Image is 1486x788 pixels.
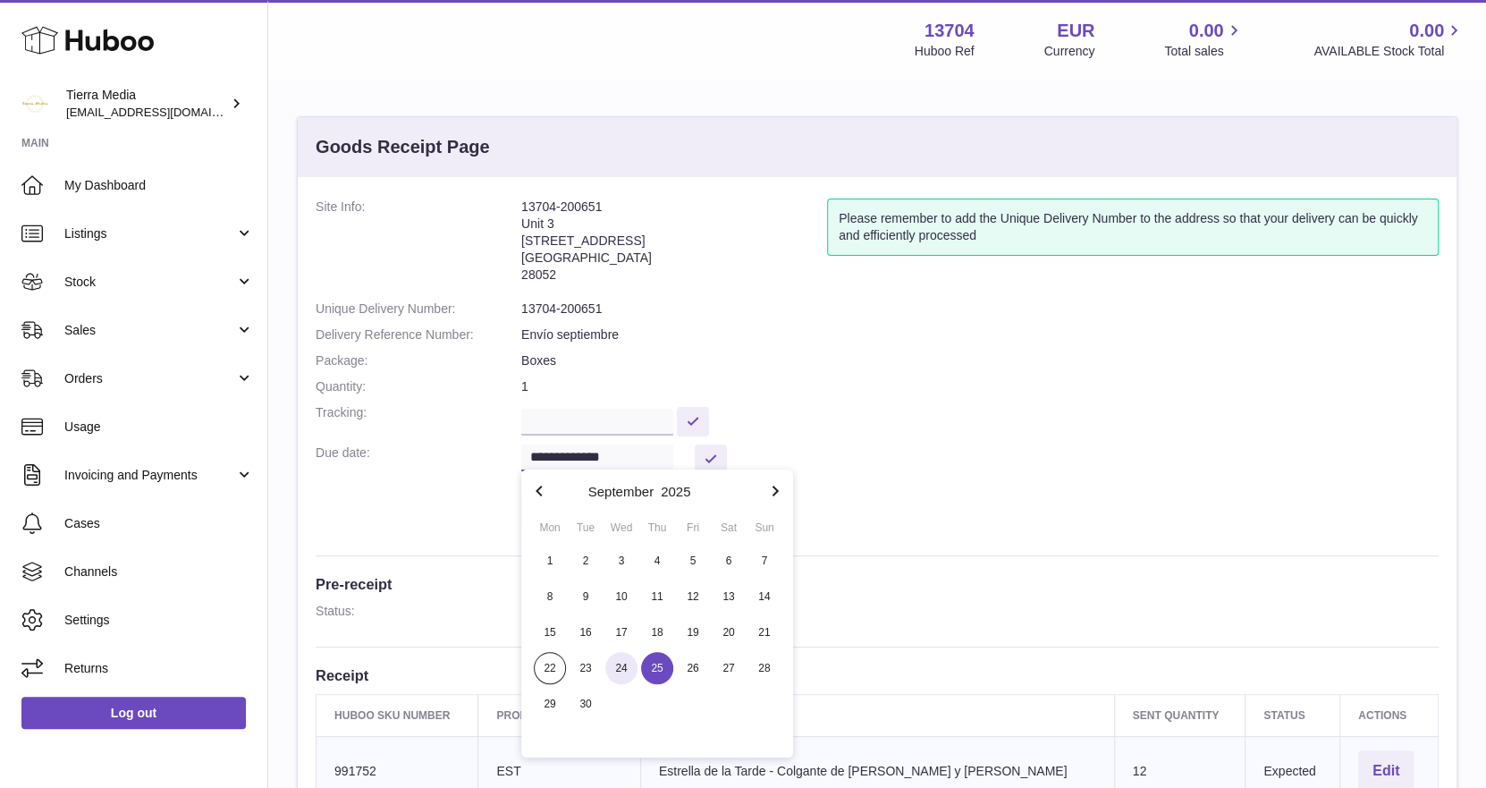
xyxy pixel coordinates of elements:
[534,580,566,613] span: 8
[711,579,747,614] button: 13
[64,225,235,242] span: Listings
[534,545,566,577] span: 1
[521,352,1439,369] dd: Boxes
[713,652,745,684] span: 27
[532,520,568,536] div: Mon
[675,520,711,536] div: Fri
[1245,694,1340,736] th: Status
[1313,19,1465,60] a: 0.00 AVAILABLE Stock Total
[570,688,602,720] span: 30
[604,543,639,579] button: 3
[605,545,637,577] span: 3
[1164,43,1244,60] span: Total sales
[641,652,673,684] span: 25
[568,686,604,722] button: 30
[64,322,235,339] span: Sales
[748,616,781,648] span: 21
[639,543,675,579] button: 4
[568,579,604,614] button: 9
[1409,19,1444,43] span: 0.00
[532,579,568,614] button: 8
[316,352,521,369] dt: Package:
[64,419,254,436] span: Usage
[316,378,521,395] dt: Quantity:
[568,614,604,650] button: 16
[316,135,490,159] h3: Goods Receipt Page
[641,616,673,648] span: 18
[521,301,1439,318] dd: 13704-200651
[1340,694,1439,736] th: Actions
[639,579,675,614] button: 11
[534,688,566,720] span: 29
[641,580,673,613] span: 11
[747,650,782,686] button: 28
[748,545,781,577] span: 7
[713,580,745,613] span: 13
[675,579,711,614] button: 12
[534,616,566,648] span: 15
[711,650,747,686] button: 27
[64,467,235,484] span: Invoicing and Payments
[588,485,654,498] button: September
[316,603,521,620] dt: Status:
[713,545,745,577] span: 6
[317,694,478,736] th: Huboo SKU Number
[66,87,227,121] div: Tierra Media
[711,614,747,650] button: 20
[605,616,637,648] span: 17
[747,579,782,614] button: 14
[521,378,1439,395] dd: 1
[677,545,709,577] span: 5
[748,580,781,613] span: 14
[827,199,1439,256] div: Please remember to add the Unique Delivery Number to the address so that your delivery can be qui...
[568,650,604,686] button: 23
[677,580,709,613] span: 12
[532,614,568,650] button: 15
[316,445,521,474] dt: Due date:
[915,43,975,60] div: Huboo Ref
[570,545,602,577] span: 2
[641,545,673,577] span: 4
[568,543,604,579] button: 2
[640,694,1114,736] th: Product title
[639,520,675,536] div: Thu
[316,326,521,343] dt: Delivery Reference Number:
[316,574,1439,594] h3: Pre-receipt
[675,543,711,579] button: 5
[1189,19,1224,43] span: 0.00
[570,580,602,613] span: 9
[605,652,637,684] span: 24
[521,603,1439,620] dd: Expected
[675,650,711,686] button: 26
[677,652,709,684] span: 26
[316,301,521,318] dt: Unique Delivery Number:
[1313,43,1465,60] span: AVAILABLE Stock Total
[21,90,48,117] img: hola.tierramedia@gmail.com
[316,665,1439,685] h3: Receipt
[748,652,781,684] span: 28
[532,543,568,579] button: 1
[604,520,639,536] div: Wed
[521,326,1439,343] dd: Envío septiembre
[711,520,747,536] div: Sat
[747,614,782,650] button: 21
[713,616,745,648] span: 20
[64,660,254,677] span: Returns
[1044,43,1095,60] div: Currency
[534,652,566,684] span: 22
[604,579,639,614] button: 10
[521,199,827,292] address: 13704-200651 Unit 3 [STREET_ADDRESS] [GEOGRAPHIC_DATA] 28052
[64,563,254,580] span: Channels
[478,694,640,736] th: Product Identifier
[316,404,521,436] dt: Tracking:
[661,485,690,498] button: 2025
[64,177,254,194] span: My Dashboard
[1114,694,1245,736] th: Sent Quantity
[604,650,639,686] button: 24
[925,19,975,43] strong: 13704
[570,652,602,684] span: 23
[711,543,747,579] button: 6
[64,370,235,387] span: Orders
[316,199,521,292] dt: Site Info:
[639,614,675,650] button: 18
